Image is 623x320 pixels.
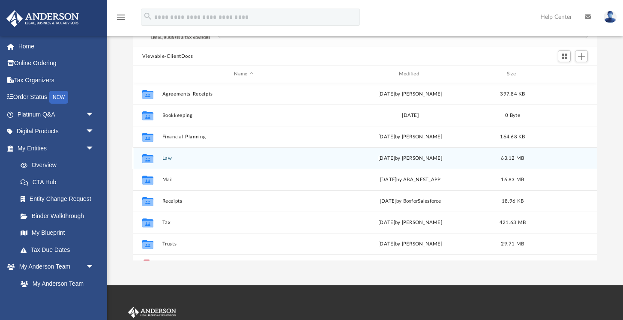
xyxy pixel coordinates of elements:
[133,83,597,261] div: grid
[6,55,107,72] a: Online Ordering
[12,191,107,208] a: Entity Change Request
[6,258,103,275] a: My Anderson Teamarrow_drop_down
[6,89,107,106] a: Order StatusNEW
[329,218,492,226] div: [DATE] by [PERSON_NAME]
[12,275,99,292] a: My Anderson Team
[12,157,107,174] a: Overview
[604,11,617,23] img: User Pic
[500,91,525,96] span: 397.84 KB
[6,123,107,140] a: Digital Productsarrow_drop_down
[6,72,107,89] a: Tax Organizers
[558,50,571,62] button: Switch to Grid View
[533,70,593,78] div: id
[162,113,325,118] button: Bookkeeping
[162,70,325,78] div: Name
[162,220,325,225] button: Tax
[137,70,158,78] div: id
[329,133,492,141] div: [DATE] by [PERSON_NAME]
[505,113,520,117] span: 0 Byte
[49,91,68,104] div: NEW
[6,106,107,123] a: Platinum Q&Aarrow_drop_down
[143,12,153,21] i: search
[116,16,126,22] a: menu
[4,10,81,27] img: Anderson Advisors Platinum Portal
[12,241,107,258] a: Tax Due Dates
[500,220,526,224] span: 421.63 MB
[329,111,492,119] div: [DATE]
[501,241,524,246] span: 29.71 MB
[116,12,126,22] i: menu
[501,156,524,160] span: 63.12 MB
[162,156,325,161] button: Law
[126,307,178,318] img: Anderson Advisors Platinum Portal
[329,70,492,78] div: Modified
[86,140,103,157] span: arrow_drop_down
[329,90,492,98] div: [DATE] by [PERSON_NAME]
[501,177,524,182] span: 16.83 MB
[86,106,103,123] span: arrow_drop_down
[86,258,103,276] span: arrow_drop_down
[162,134,325,140] button: Financial Planning
[502,198,524,203] span: 18.96 KB
[86,123,103,141] span: arrow_drop_down
[162,241,325,247] button: Trusts
[329,154,492,162] div: [DATE] by [PERSON_NAME]
[6,140,107,157] a: My Entitiesarrow_drop_down
[496,70,530,78] div: Size
[142,53,193,60] button: Viewable-ClientDocs
[6,38,107,55] a: Home
[500,134,525,139] span: 164.68 KB
[12,207,107,224] a: Binder Walkthrough
[329,197,492,205] div: [DATE] by BoxforSalesforce
[329,240,492,248] div: [DATE] by [PERSON_NAME]
[575,50,588,62] button: Add
[162,177,325,182] button: Mail
[329,176,492,183] div: [DATE] by ABA_NEST_APP
[12,173,107,191] a: CTA Hub
[162,91,325,97] button: Agreements-Receipts
[12,224,103,242] a: My Blueprint
[162,198,325,204] button: Receipts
